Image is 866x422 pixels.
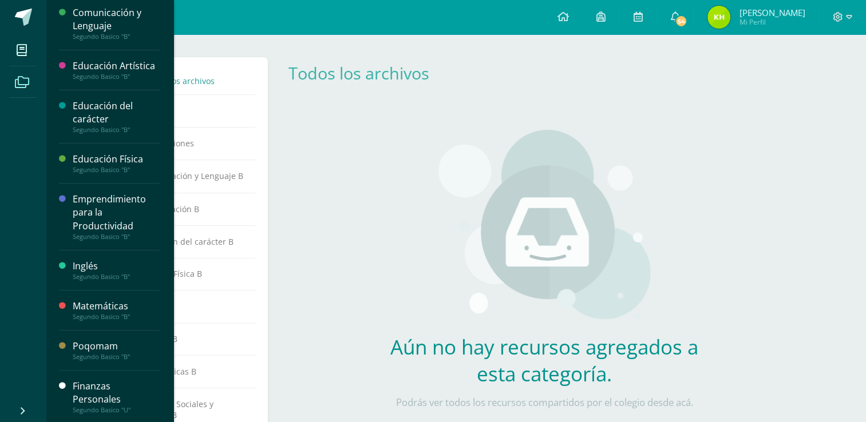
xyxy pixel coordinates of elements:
[73,380,160,414] a: Finanzas PersonalesSegundo Basico "U"
[73,233,160,241] div: Segundo Basico "B"
[125,329,250,349] a: Poqomam B
[73,313,160,321] div: Segundo Basico "B"
[125,296,250,316] a: Inglés B
[73,33,160,41] div: Segundo Basico "B"
[125,69,250,90] a: Todos los archivos
[125,133,250,153] a: Notificaciones
[73,73,160,81] div: Segundo Basico "B"
[73,340,160,361] a: PoqomamSegundo Basico "B"
[73,300,160,313] div: Matemáticas
[73,406,160,414] div: Segundo Basico "U"
[73,153,160,166] div: Educación Física
[125,231,250,252] a: Educación del carácter B
[73,273,160,281] div: Segundo Basico "B"
[125,361,250,381] a: Matemáticas B
[375,396,713,409] p: Podrás ver todos los recursos compartidos por el colegio desde acá.
[139,236,234,247] span: Educación del carácter B
[73,6,160,33] div: Comunicación y Lenguaje
[73,99,160,134] a: Educación del carácterSegundo Basico "B"
[375,333,713,387] h2: Aún no hay recursos agregados a esta categoría.
[73,6,160,41] a: Comunicación y LenguajeSegundo Basico "B"
[73,260,160,273] div: Inglés
[138,170,243,181] span: Comunicación y Lenguaje B
[125,165,250,186] a: Comunicación y Lenguaje B
[73,380,160,406] div: Finanzas Personales
[73,99,160,126] div: Educación del carácter
[125,100,250,121] a: Eventos
[73,193,160,240] a: Emprendimiento para la ProductividadSegundo Basico "B"
[739,17,805,27] span: Mi Perfil
[288,62,446,84] div: Todos los archivos
[73,260,160,281] a: InglésSegundo Basico "B"
[288,62,429,84] a: Todos los archivos
[707,6,730,29] img: 1b92a8dfb71c69cb7ee04d3b9d7b6f29.png
[73,353,160,361] div: Segundo Basico "B"
[739,7,805,18] span: [PERSON_NAME]
[73,153,160,174] a: Educación FísicaSegundo Basico "B"
[144,75,215,86] span: Todos los archivos
[73,300,160,321] a: MatemáticasSegundo Basico "B"
[73,340,160,353] div: Poqomam
[125,264,250,284] a: Educación Física B
[125,198,250,219] a: Computación B
[73,193,160,232] div: Emprendimiento para la Productividad
[73,166,160,174] div: Segundo Basico "B"
[73,59,160,73] div: Educación Artística
[438,130,650,324] img: stages.png
[73,59,160,81] a: Educación ArtísticaSegundo Basico "B"
[125,399,213,420] span: Ciencias Sociales y Ciudadanía B
[675,15,687,27] span: 54
[73,126,160,134] div: Segundo Basico "B"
